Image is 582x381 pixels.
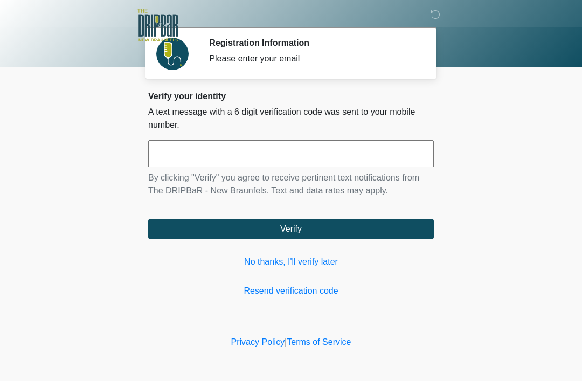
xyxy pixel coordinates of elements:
[209,52,418,65] div: Please enter your email
[148,171,434,197] p: By clicking "Verify" you agree to receive pertinent text notifications from The DRIPBaR - New Bra...
[148,91,434,101] h2: Verify your identity
[148,285,434,297] a: Resend verification code
[148,106,434,131] p: A text message with a 6 digit verification code was sent to your mobile number.
[285,337,287,347] a: |
[287,337,351,347] a: Terms of Service
[231,337,285,347] a: Privacy Policy
[148,219,434,239] button: Verify
[156,38,189,70] img: Agent Avatar
[148,255,434,268] a: No thanks, I'll verify later
[137,8,178,43] img: The DRIPBaR - New Braunfels Logo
